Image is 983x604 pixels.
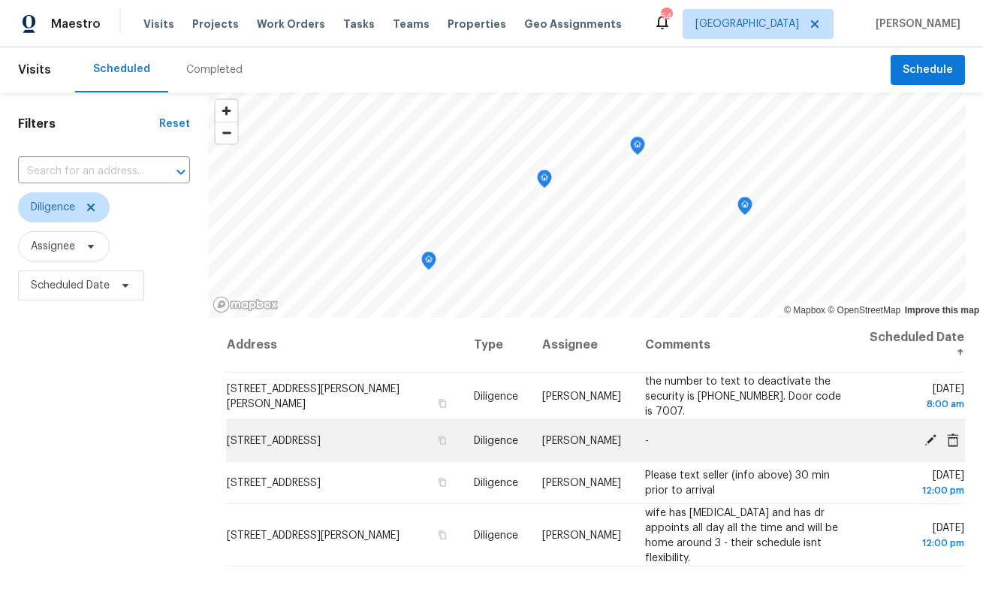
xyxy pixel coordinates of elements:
th: Comments [633,318,855,373]
span: [STREET_ADDRESS] [227,436,321,446]
th: Assignee [530,318,633,373]
button: Copy Address [436,396,450,409]
button: Zoom in [216,100,237,122]
span: Tasks [343,19,375,29]
span: [PERSON_NAME] [542,478,621,488]
canvas: Map [208,92,966,318]
button: Zoom out [216,122,237,143]
span: [STREET_ADDRESS] [227,478,321,488]
span: Diligence [474,391,518,401]
span: Diligence [474,478,518,488]
span: [STREET_ADDRESS][PERSON_NAME] [227,530,400,540]
span: Geo Assignments [524,17,622,32]
button: Copy Address [436,527,450,541]
span: Diligence [31,200,75,215]
span: [STREET_ADDRESS][PERSON_NAME][PERSON_NAME] [227,383,400,409]
th: Address [226,318,461,373]
a: Mapbox [784,305,825,316]
span: [GEOGRAPHIC_DATA] [695,17,799,32]
span: Assignee [31,239,75,254]
div: Map marker [537,170,552,193]
span: Work Orders [257,17,325,32]
span: [PERSON_NAME] [542,391,621,401]
span: Properties [448,17,506,32]
div: Map marker [737,197,752,220]
span: Diligence [474,530,518,540]
span: [PERSON_NAME] [542,530,621,540]
span: [DATE] [867,522,964,550]
th: Type [462,318,530,373]
input: Search for an address... [18,160,148,183]
div: 8:00 am [867,396,964,411]
div: Completed [186,62,243,77]
span: Maestro [51,17,101,32]
a: OpenStreetMap [828,305,900,316]
span: Cancel [942,433,964,446]
span: Diligence [474,436,518,446]
div: 12:00 pm [867,483,964,498]
h1: Filters [18,116,159,131]
span: [PERSON_NAME] [870,17,960,32]
div: 12:00 pm [867,535,964,550]
span: Visits [18,53,51,86]
span: Schedule [903,61,953,80]
button: Schedule [891,55,965,86]
span: [DATE] [867,470,964,498]
div: Scheduled [93,62,150,77]
div: Map marker [630,137,645,160]
button: Open [170,162,191,183]
span: - [645,436,649,446]
div: Reset [159,116,190,131]
span: Please text seller (info above) 30 min prior to arrival [645,470,830,496]
th: Scheduled Date ↑ [855,318,965,373]
span: Edit [919,433,942,446]
a: Improve this map [905,305,979,316]
button: Copy Address [436,433,450,447]
span: Teams [393,17,430,32]
span: wife has [MEDICAL_DATA] and has dr appoints all day all the time and will be home around 3 - thei... [645,507,838,563]
span: [DATE] [867,383,964,411]
div: Map marker [421,252,436,275]
a: Mapbox homepage [213,296,279,313]
span: Scheduled Date [31,278,110,293]
span: [PERSON_NAME] [542,436,621,446]
div: 54 [661,9,671,24]
span: Projects [192,17,239,32]
span: Visits [143,17,174,32]
span: the number to text to deactivate the security is [PHONE_NUMBER]. Door code is 7007. [645,376,841,416]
